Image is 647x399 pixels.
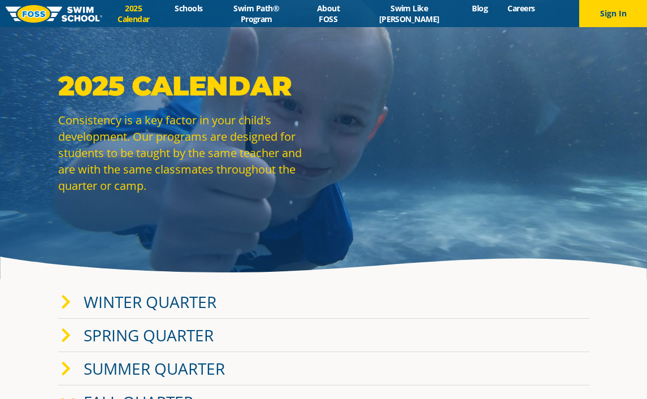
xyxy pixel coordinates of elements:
[102,3,165,24] a: 2025 Calendar
[300,3,356,24] a: About FOSS
[84,291,216,313] a: Winter Quarter
[58,70,292,102] strong: 2025 Calendar
[498,3,545,14] a: Careers
[84,358,225,379] a: Summer Quarter
[58,112,318,194] p: Consistency is a key factor in your child's development. Our programs are designed for students t...
[356,3,462,24] a: Swim Like [PERSON_NAME]
[165,3,212,14] a: Schools
[462,3,498,14] a: Blog
[84,324,214,346] a: Spring Quarter
[6,5,102,23] img: FOSS Swim School Logo
[212,3,300,24] a: Swim Path® Program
